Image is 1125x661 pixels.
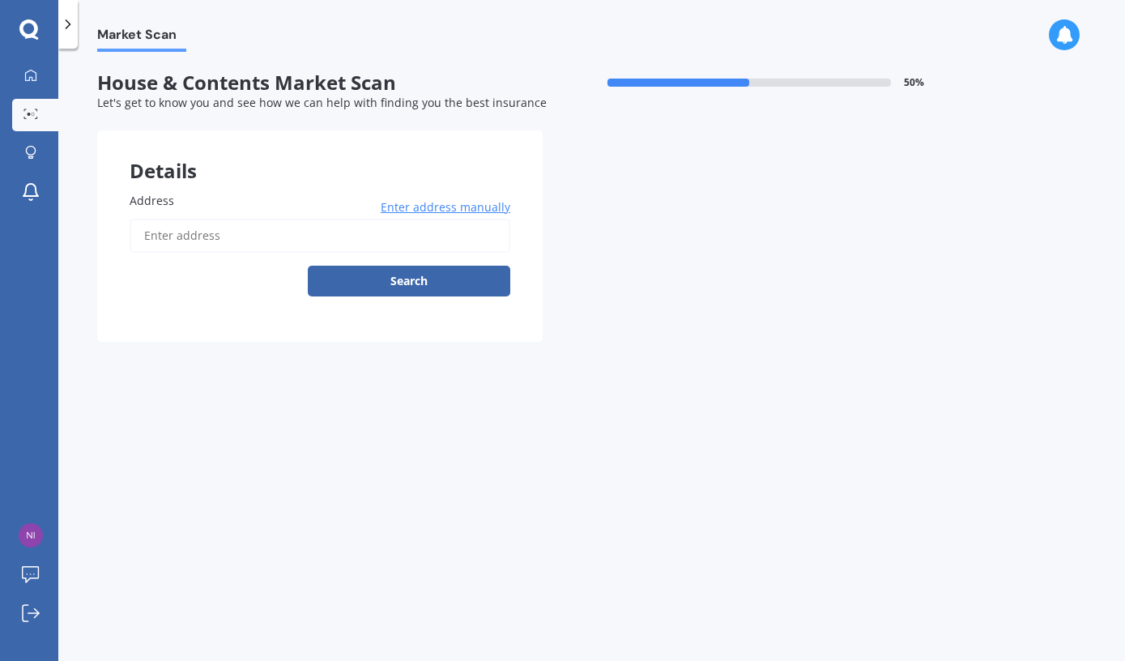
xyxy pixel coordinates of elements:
div: Details [97,130,543,179]
span: Let's get to know you and see how we can help with finding you the best insurance [97,95,547,110]
img: 1c2e4ef8dbf370829feb4dee81bfc3d2 [19,523,43,548]
span: 50 % [904,77,924,88]
span: Market Scan [97,27,186,49]
span: Address [130,193,174,208]
span: Enter address manually [381,199,510,215]
button: Search [308,266,510,296]
input: Enter address [130,219,510,253]
span: House & Contents Market Scan [97,71,543,95]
